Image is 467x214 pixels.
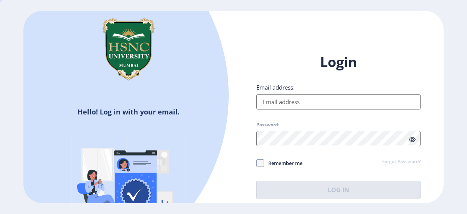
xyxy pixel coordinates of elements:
a: Forgot Password? [382,158,421,165]
span: Remember me [264,158,302,168]
img: hsnc.png [90,11,167,87]
label: Password: [256,122,279,128]
h1: Login [256,53,421,71]
input: Email address [256,94,421,109]
label: Email address: [256,83,295,91]
button: Log In [256,181,421,199]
